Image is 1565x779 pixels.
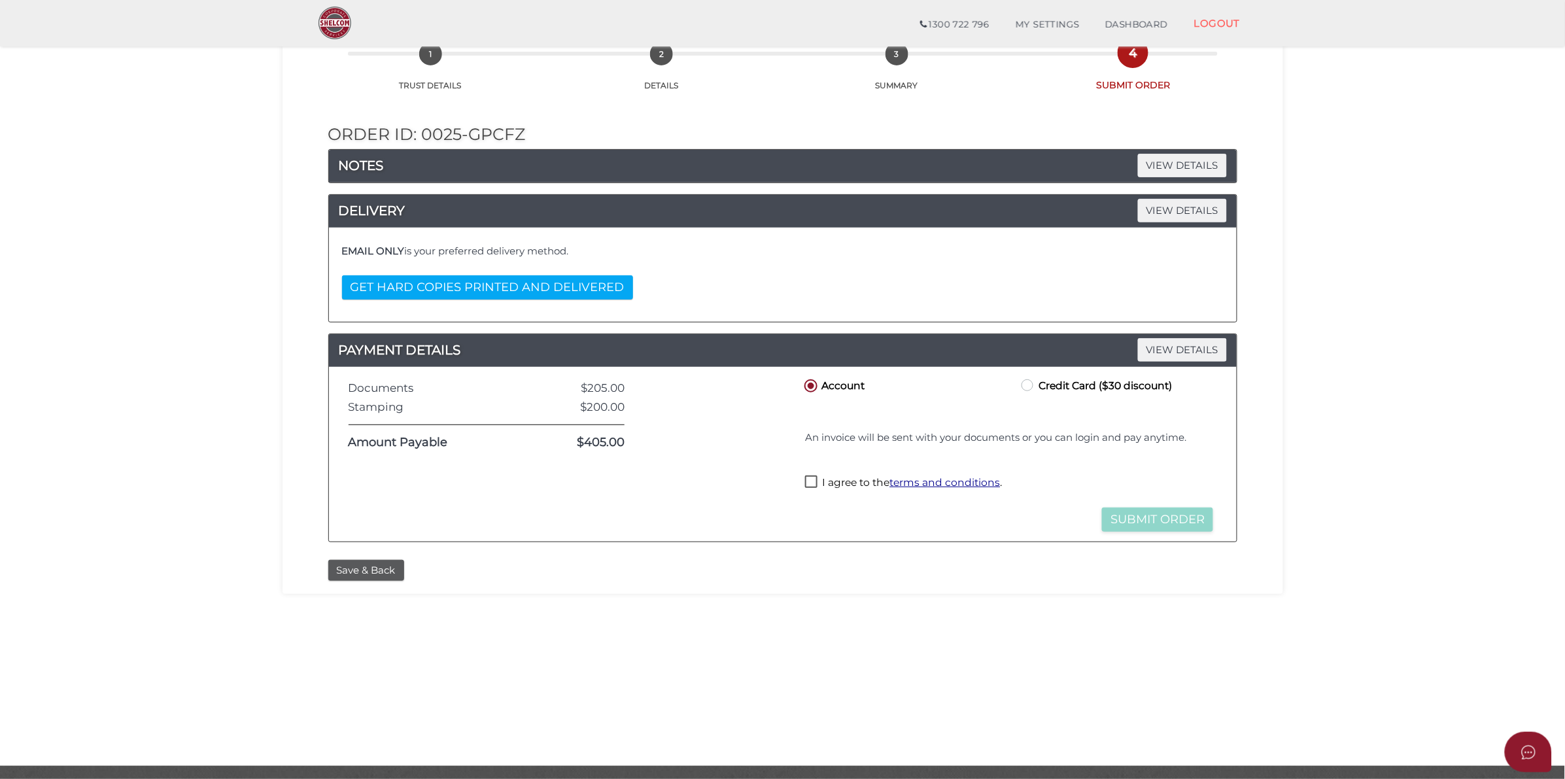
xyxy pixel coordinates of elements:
span: 2 [650,43,673,65]
div: Documents [339,382,530,394]
a: NOTESVIEW DETAILS [329,155,1237,176]
div: $200.00 [529,401,634,413]
span: VIEW DETAILS [1138,338,1227,361]
h4: is your preferred delivery method. [342,246,1224,257]
span: VIEW DETAILS [1138,199,1227,222]
div: Amount Payable [339,436,530,449]
label: Credit Card ($30 discount) [1019,377,1172,393]
h4: NOTES [329,155,1237,176]
h4: DELIVERY [329,200,1237,221]
b: EMAIL ONLY [342,245,405,257]
a: 1TRUST DETAILS [315,57,546,91]
button: Save & Back [328,560,404,581]
h2: Order ID: 0025-gpCFz [328,126,1237,144]
a: MY SETTINGS [1003,12,1093,38]
span: 3 [886,43,908,65]
div: Stamping [339,401,530,413]
label: Account [802,377,865,393]
h4: PAYMENT DETAILS [329,339,1237,360]
a: 1300 722 796 [907,12,1002,38]
a: 3SUMMARY [777,57,1016,91]
span: 4 [1122,41,1144,64]
button: GET HARD COPIES PRINTED AND DELIVERED [342,275,633,300]
span: VIEW DETAILS [1138,154,1227,177]
a: DELIVERYVIEW DETAILS [329,200,1237,221]
a: 2DETAILS [546,57,777,91]
h4: An invoice will be sent with your documents or you can login and pay anytime. [805,432,1213,443]
label: I agree to the . [805,476,1002,492]
span: 1 [419,43,442,65]
a: LOGOUT [1181,10,1254,37]
a: 4SUBMIT ORDER [1016,56,1250,92]
div: $205.00 [529,382,634,394]
div: $405.00 [529,436,634,449]
a: DASHBOARD [1092,12,1181,38]
a: PAYMENT DETAILSVIEW DETAILS [329,339,1237,360]
button: Submit Order [1102,508,1213,532]
button: Open asap [1505,732,1552,772]
a: terms and conditions [889,476,1000,489]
